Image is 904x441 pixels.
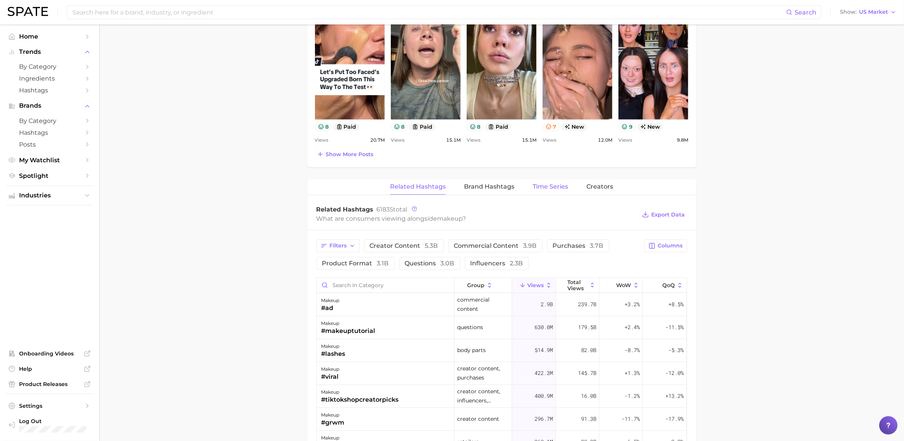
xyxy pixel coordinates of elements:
span: Log Out [19,418,90,425]
input: Search here for a brand, industry, or ingredient [72,6,786,19]
span: Time Series [533,183,568,190]
span: total [377,206,408,213]
span: Views [543,136,556,145]
button: makeup#lashesbody parts514.9m82.0b-8.7%-5.3% [317,339,687,362]
button: ShowUS Market [838,7,898,17]
span: My Watchlist [19,157,80,164]
span: creator content, influencers, retailers [457,387,509,405]
span: questions [405,260,454,267]
img: SPATE [8,7,48,16]
div: #viral [321,372,340,381]
span: +1.3% [625,368,640,378]
span: questions [457,323,483,332]
span: 3.0b [441,260,454,267]
button: makeup#tiktokshopcreatorpickscreator content, influencers, retailers400.9m16.0b-1.2%+13.2% [317,385,687,408]
button: makeup#viralcreator content, purchases422.3m145.7b+1.3%-12.0% [317,362,687,385]
span: Views [527,282,544,288]
button: Brands [6,100,93,111]
a: Hashtags [6,127,93,139]
span: 400.9m [535,391,553,401]
span: WoW [616,282,631,288]
span: Columns [658,242,683,249]
button: 7 [543,123,560,131]
span: by Category [19,117,80,124]
span: Filters [330,242,347,249]
span: 15.1m [446,136,461,145]
span: 3.1b [377,260,389,267]
button: paid [485,123,511,131]
span: QoQ [662,282,675,288]
div: What are consumers viewing alongside ? [316,213,637,224]
span: US Market [859,10,888,14]
span: Brands [19,102,80,109]
span: -12.0% [665,368,684,378]
a: Spotlight [6,170,93,182]
span: Show [840,10,857,14]
span: body parts [457,346,486,355]
span: 2.9b [541,300,553,309]
span: 5.3b [425,242,438,249]
span: makeup [437,215,463,222]
span: new [561,123,588,131]
span: new [637,123,663,131]
span: -11.7% [621,414,640,423]
a: Hashtags [6,84,93,96]
div: #grwm [321,418,345,427]
button: Views [512,278,556,293]
span: commercial content [454,243,537,249]
span: Export Data [652,212,685,218]
span: Brand Hashtags [464,183,514,190]
span: 2.3b [510,260,523,267]
div: makeup [321,410,345,420]
span: purchases [553,243,604,249]
span: 514.9m [535,346,553,355]
span: influencers [470,260,523,267]
span: Views [618,136,632,145]
span: Spotlight [19,172,80,179]
div: #lashes [321,349,345,359]
span: product format [322,260,389,267]
span: creator content [457,414,499,423]
span: by Category [19,63,80,70]
div: #tiktokshopcreatorpicks [321,395,399,404]
button: makeup#grwmcreator content296.7m91.3b-11.7%-17.9% [317,408,687,431]
span: -17.9% [665,414,684,423]
span: 3.9b [523,242,537,249]
button: 8 [467,123,484,131]
span: 630.0m [535,323,553,332]
span: Related Hashtags [316,206,374,213]
button: paid [333,123,360,131]
span: creator content [370,243,438,249]
span: Posts [19,141,80,148]
span: 12.0m [598,136,612,145]
div: makeup [321,388,399,397]
span: -11.5% [665,323,684,332]
span: 9.8m [677,136,688,145]
div: makeup [321,342,345,351]
span: 3.7b [590,242,604,249]
a: by Category [6,115,93,127]
span: Show more posts [326,151,374,158]
button: paid [409,123,435,131]
a: Settings [6,400,93,412]
button: Filters [316,239,360,252]
span: 91.3b [581,414,596,423]
a: Onboarding Videos [6,348,93,359]
span: Home [19,33,80,40]
span: Search [795,9,816,16]
span: -1.2% [625,391,640,401]
span: 179.5b [578,323,596,332]
span: 422.3m [535,368,553,378]
div: #makeuptutorial [321,326,376,336]
button: Industries [6,190,93,201]
span: Settings [19,402,80,409]
button: makeup#adcommercial content2.9b239.7b+3.2%+8.5% [317,293,687,316]
button: 8 [315,123,332,131]
span: Hashtags [19,87,80,94]
span: 16.0b [581,391,596,401]
span: +8.5% [668,300,684,309]
a: Log out. Currently logged in with e-mail jefeinstein@elfbeauty.com. [6,415,93,435]
span: Product Releases [19,381,80,388]
div: makeup [321,365,340,374]
span: -5.3% [668,346,684,355]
